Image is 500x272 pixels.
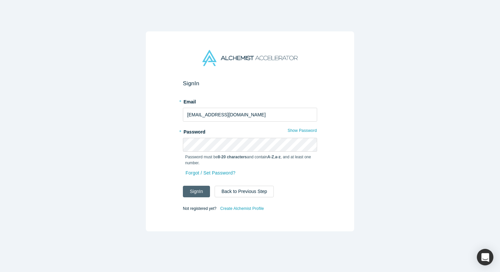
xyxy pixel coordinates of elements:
[183,126,317,136] label: Password
[183,96,317,105] label: Email
[183,186,210,197] button: SignIn
[287,126,317,135] button: Show Password
[275,155,281,159] strong: a-z
[218,155,247,159] strong: 8-20 characters
[202,50,298,66] img: Alchemist Accelerator Logo
[220,204,264,213] a: Create Alchemist Profile
[268,155,274,159] strong: A-Z
[215,186,274,197] button: Back to Previous Step
[185,154,315,166] p: Password must be and contain , , and at least one number.
[183,80,317,87] h2: Sign In
[185,167,236,179] a: Forgot / Set Password?
[183,206,216,211] span: Not registered yet?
